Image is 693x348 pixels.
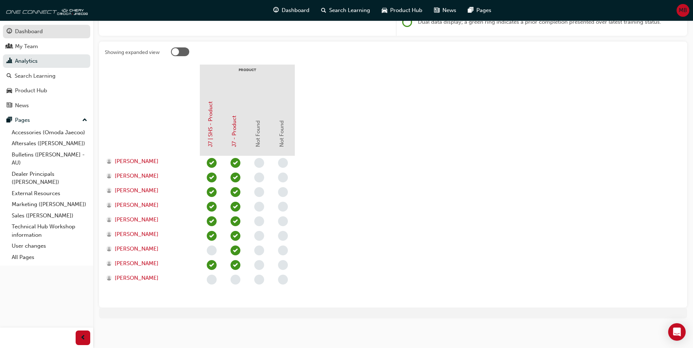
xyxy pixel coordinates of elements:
[254,275,264,285] span: learningRecordVerb_NONE-icon
[106,216,193,224] a: [PERSON_NAME]
[105,49,160,56] div: Showing expanded view
[15,27,43,36] div: Dashboard
[231,216,240,226] span: learningRecordVerb_PASS-icon
[476,6,491,15] span: Pages
[115,216,159,224] span: [PERSON_NAME]
[3,84,90,97] a: Product Hub
[3,113,90,127] button: Pages
[329,6,370,15] span: Search Learning
[679,6,687,15] span: MB
[7,73,12,80] span: search-icon
[106,259,193,268] a: [PERSON_NAME]
[321,6,326,15] span: search-icon
[231,202,240,212] span: learningRecordVerb_PASS-icon
[9,252,90,263] a: All Pages
[376,3,428,18] a: car-iconProduct Hub
[3,25,90,38] a: Dashboard
[278,120,285,147] span: Not Found
[106,172,193,180] a: [PERSON_NAME]
[207,158,217,168] span: learningRecordVerb_PASS-icon
[390,6,422,15] span: Product Hub
[15,116,30,124] div: Pages
[15,86,47,95] div: Product Hub
[15,42,38,51] div: My Team
[207,202,217,212] span: learningRecordVerb_PASS-icon
[9,169,90,188] a: Dealer Principals ([PERSON_NAME])
[106,274,193,282] a: [PERSON_NAME]
[254,173,264,182] span: learningRecordVerb_NONE-icon
[278,173,288,182] span: learningRecordVerb_NONE-icon
[278,158,288,168] span: learningRecordVerb_NONE-icon
[9,199,90,210] a: Marketing ([PERSON_NAME])
[115,230,159,239] span: [PERSON_NAME]
[15,101,29,110] div: News
[254,245,264,255] span: learningRecordVerb_NONE-icon
[106,201,193,209] a: [PERSON_NAME]
[254,158,264,168] span: learningRecordVerb_NONE-icon
[442,6,456,15] span: News
[278,216,288,226] span: learningRecordVerb_NONE-icon
[255,120,261,147] span: Not Found
[200,65,295,83] div: PRODUCT
[3,23,90,113] button: DashboardMy TeamAnalyticsSearch LearningProduct HubNews
[468,6,473,15] span: pages-icon
[7,43,12,50] span: people-icon
[254,216,264,226] span: learningRecordVerb_NONE-icon
[207,275,217,285] span: learningRecordVerb_NONE-icon
[7,88,12,94] span: car-icon
[231,260,240,270] span: learningRecordVerb_PASS-icon
[267,3,315,18] a: guage-iconDashboard
[9,149,90,169] a: Bulletins ([PERSON_NAME] - AU)
[434,6,439,15] span: news-icon
[7,58,12,65] span: chart-icon
[462,3,497,18] a: pages-iconPages
[115,157,159,166] span: [PERSON_NAME]
[3,69,90,83] a: Search Learning
[106,230,193,239] a: [PERSON_NAME]
[207,245,217,255] span: learningRecordVerb_NONE-icon
[418,19,661,25] span: Dual data display; a green ring indicates a prior completion presented over latest training status.
[231,116,237,147] a: J7 - Product
[207,101,214,147] a: J7 | SHS - Product
[9,221,90,240] a: Technical Hub Workshop information
[82,116,87,125] span: up-icon
[9,127,90,138] a: Accessories (Omoda Jaecoo)
[3,54,90,68] a: Analytics
[278,187,288,197] span: learningRecordVerb_NONE-icon
[231,187,240,197] span: learningRecordVerb_PASS-icon
[278,275,288,285] span: learningRecordVerb_NONE-icon
[231,245,240,255] span: learningRecordVerb_PASS-icon
[7,103,12,109] span: news-icon
[254,260,264,270] span: learningRecordVerb_NONE-icon
[106,157,193,166] a: [PERSON_NAME]
[207,173,217,182] span: learningRecordVerb_PASS-icon
[278,202,288,212] span: learningRecordVerb_NONE-icon
[231,158,240,168] span: learningRecordVerb_PASS-icon
[677,4,689,17] button: MB
[106,186,193,195] a: [PERSON_NAME]
[278,231,288,241] span: learningRecordVerb_NONE-icon
[254,187,264,197] span: learningRecordVerb_NONE-icon
[80,333,86,343] span: prev-icon
[115,259,159,268] span: [PERSON_NAME]
[9,188,90,199] a: External Resources
[115,245,159,253] span: [PERSON_NAME]
[4,3,88,18] img: oneconnect
[9,210,90,221] a: Sales ([PERSON_NAME])
[115,172,159,180] span: [PERSON_NAME]
[207,231,217,241] span: learningRecordVerb_PASS-icon
[115,274,159,282] span: [PERSON_NAME]
[7,117,12,124] span: pages-icon
[382,6,387,15] span: car-icon
[273,6,279,15] span: guage-icon
[3,99,90,112] a: News
[231,231,240,241] span: learningRecordVerb_PASS-icon
[15,72,56,80] div: Search Learning
[668,323,686,341] div: Open Intercom Messenger
[7,28,12,35] span: guage-icon
[254,202,264,212] span: learningRecordVerb_NONE-icon
[207,260,217,270] span: learningRecordVerb_PASS-icon
[282,6,309,15] span: Dashboard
